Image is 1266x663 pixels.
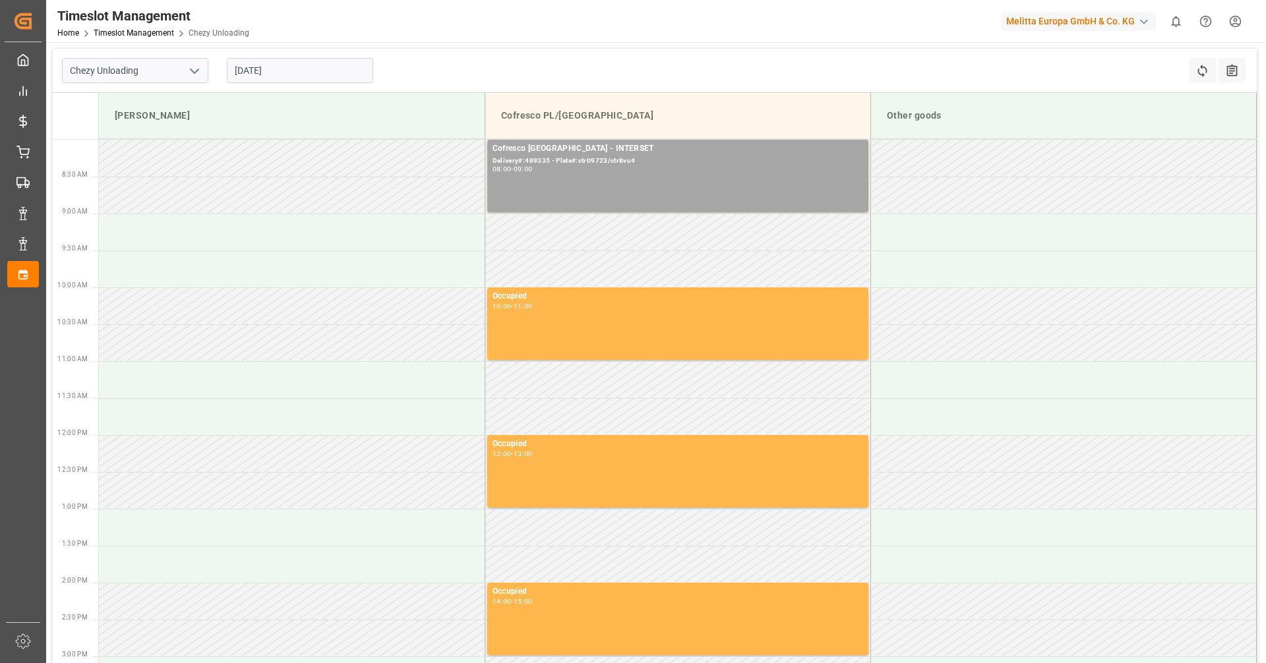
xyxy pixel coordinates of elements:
input: Type to search/select [62,58,208,83]
span: 10:30 AM [57,318,88,326]
span: 11:00 AM [57,355,88,362]
input: DD-MM-YYYY [227,58,373,83]
div: - [511,598,513,604]
div: - [511,451,513,457]
div: Delivery#:489335 - Plate#:ctr09723/ctr8vu4 [493,156,863,167]
div: - [511,303,513,309]
div: 13:00 [514,451,533,457]
div: Cofresco [GEOGRAPHIC_DATA] - INTERSET [493,142,863,156]
div: 15:00 [514,598,533,604]
span: 9:00 AM [62,208,88,215]
a: Timeslot Management [94,28,174,38]
div: 11:00 [514,303,533,309]
div: Melitta Europa GmbH & Co. KG [1001,12,1156,31]
button: Help Center [1191,7,1221,36]
div: - [511,166,513,172]
div: Occupied [493,438,863,451]
div: 12:00 [493,451,512,457]
span: 1:30 PM [62,540,88,547]
a: Home [57,28,79,38]
div: Other goods [882,103,1246,128]
span: 11:30 AM [57,392,88,399]
div: 10:00 [493,303,512,309]
div: Timeslot Management [57,6,249,26]
span: 3:00 PM [62,650,88,658]
span: 8:30 AM [62,171,88,178]
div: 09:00 [514,166,533,172]
span: 2:30 PM [62,614,88,621]
div: [PERSON_NAME] [109,103,474,128]
div: 14:00 [493,598,512,604]
span: 9:30 AM [62,245,88,252]
div: Occupied [493,290,863,303]
span: 12:30 PM [57,466,88,473]
button: show 0 new notifications [1161,7,1191,36]
button: Melitta Europa GmbH & Co. KG [1001,9,1161,34]
div: Cofresco PL/[GEOGRAPHIC_DATA] [496,103,860,128]
div: 08:00 [493,166,512,172]
div: Occupied [493,585,863,598]
span: 12:00 PM [57,429,88,436]
button: open menu [184,61,204,81]
span: 1:00 PM [62,503,88,510]
span: 2:00 PM [62,577,88,584]
span: 10:00 AM [57,281,88,289]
